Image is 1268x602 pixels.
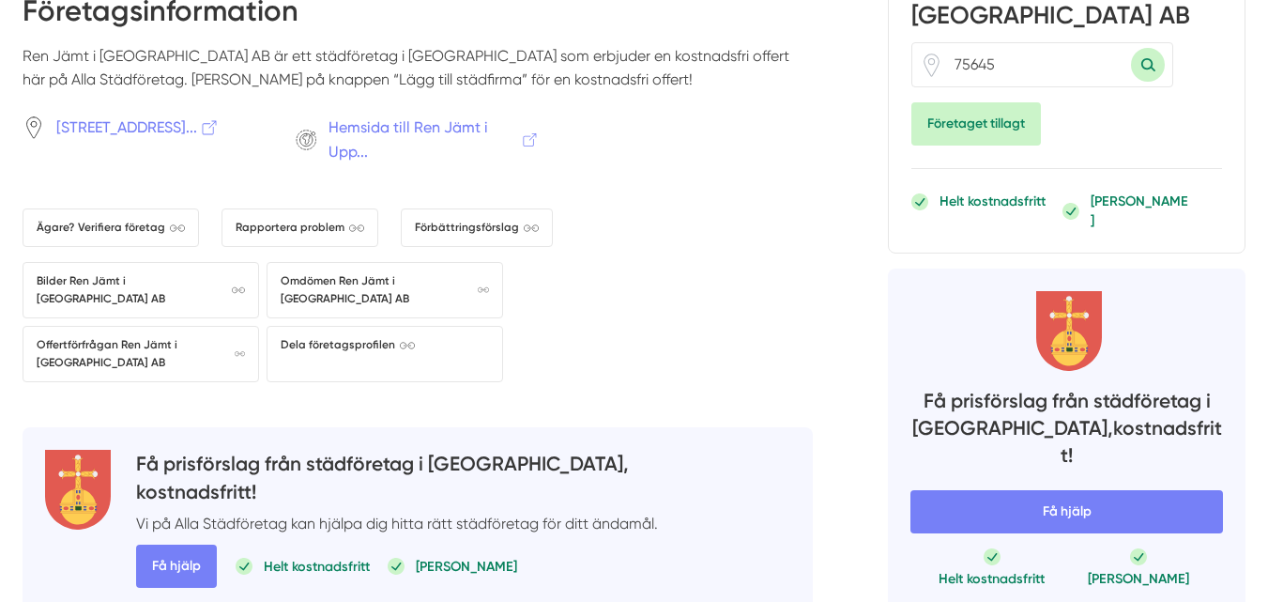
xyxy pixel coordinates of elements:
span: Få hjälp [910,490,1223,533]
a: Dela företagsprofilen [267,326,503,382]
a: Omdömen Ren Jämt i [GEOGRAPHIC_DATA] AB [267,262,503,318]
input: Skriv ditt postnummer [943,43,1131,86]
span: Klicka för att använda din position. [920,53,943,76]
button: Sök med postnummer [1131,48,1165,82]
: Företaget tillagt [911,102,1041,146]
p: Helt kostnadsfritt [940,192,1046,210]
svg: Pin / Karta [920,53,943,76]
span: Förbättringsförslag [415,219,539,237]
a: Förbättringsförslag [401,208,553,247]
p: [PERSON_NAME] [1091,192,1191,229]
p: Helt kostnadsfritt [264,557,370,576]
svg: Pin / Karta [23,116,45,139]
a: Ägare? Verifiera företag [23,208,199,247]
span: Hemsida till Ren Jämt i Upp... [328,116,540,163]
a: Bilder Ren Jämt i [GEOGRAPHIC_DATA] AB [23,262,259,318]
h4: Få prisförslag från städföretag i [GEOGRAPHIC_DATA], kostnadsfritt! [136,450,658,511]
p: Vi på Alla Städföretag kan hjälpa dig hitta rätt städföretag för ditt ändamål. [136,512,658,535]
span: Dela företagsprofilen [281,336,415,354]
span: [STREET_ADDRESS]... [56,116,220,139]
a: Offertförfrågan Ren Jämt i [GEOGRAPHIC_DATA] AB [23,326,259,382]
span: Ägare? Verifiera företag [37,219,185,237]
p: [PERSON_NAME] [1088,569,1189,588]
span: Omdömen Ren Jämt i [GEOGRAPHIC_DATA] AB [281,272,489,308]
p: Ren Jämt i [GEOGRAPHIC_DATA] AB är ett städföretag i [GEOGRAPHIC_DATA] som erbjuder en kostnadsfr... [23,44,813,107]
p: Helt kostnadsfritt [939,569,1045,588]
span: Få hjälp [136,545,217,588]
p: [PERSON_NAME] [416,557,517,576]
span: Offertförfrågan Ren Jämt i [GEOGRAPHIC_DATA] AB [37,336,245,372]
span: Rapportera problem [236,219,364,237]
span: Bilder Ren Jämt i [GEOGRAPHIC_DATA] AB [37,272,245,308]
h4: Få prisförslag från städföretag i [GEOGRAPHIC_DATA], kostnadsfritt! [910,386,1223,475]
a: [STREET_ADDRESS]... [23,116,266,139]
a: Hemsida till Ren Jämt i Upp... [296,116,539,163]
a: Rapportera problem [222,208,378,247]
